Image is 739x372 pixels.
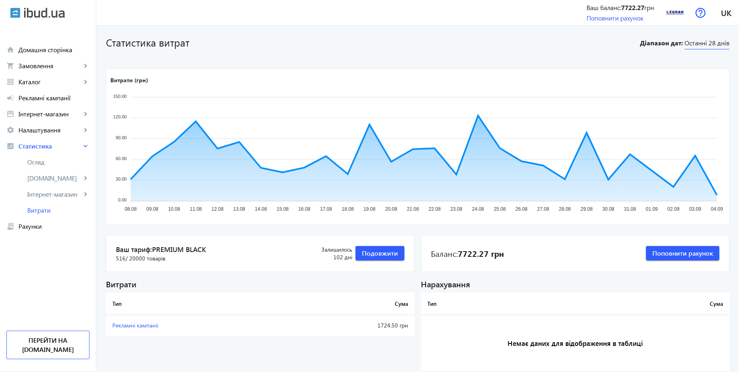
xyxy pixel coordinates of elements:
tspan: 15.08 [276,207,288,212]
mat-icon: keyboard_arrow_right [81,142,89,150]
span: Рекламні кампанії [112,321,158,329]
mat-icon: keyboard_arrow_right [81,62,89,70]
th: Тип [106,293,283,315]
tspan: 01.09 [646,207,658,212]
span: Каталог [18,78,81,86]
tspan: 25.08 [494,207,506,212]
span: Подовжити [362,249,398,258]
a: Перейти на [DOMAIN_NAME] [6,331,89,359]
tspan: 31.08 [624,207,636,212]
div: Нарахування [421,278,729,289]
tspan: 17.08 [320,207,332,212]
h3: Немає даних для відображення в таблиці [421,315,729,372]
span: Залишилось [303,246,352,254]
a: Поповнити рахунок [587,14,644,22]
mat-icon: settings [6,126,14,134]
tspan: 16.08 [298,207,311,212]
span: PREMIUM BLACK [152,245,206,254]
mat-icon: home [6,46,14,54]
tspan: 21.08 [407,207,419,212]
span: Інтернет-магазин [18,110,81,118]
tspan: 20.08 [385,207,397,212]
span: Витрати [27,206,89,214]
tspan: 60.00 [116,156,127,161]
th: Тип [421,293,562,315]
span: Останні 28 днів [684,39,729,49]
span: [DOMAIN_NAME] [27,174,81,182]
tspan: 23.08 [450,207,462,212]
tspan: 24.08 [472,207,484,212]
mat-icon: storefront [6,110,14,118]
tspan: 30.00 [116,177,127,182]
td: 1724.50 грн [283,315,414,336]
span: Домашня сторінка [18,46,89,54]
mat-icon: shopping_cart [6,62,14,70]
span: Ваш тариф: [116,245,303,254]
div: Ваш баланс: грн [587,3,654,12]
tspan: 28.08 [559,207,571,212]
span: Інтернет-магазин [27,190,81,198]
th: Сума [562,293,729,315]
mat-icon: grid_view [6,78,14,86]
mat-icon: keyboard_arrow_right [81,190,89,198]
b: 7722.27 [621,3,644,12]
mat-icon: keyboard_arrow_right [81,126,89,134]
tspan: 29.08 [581,207,593,212]
mat-icon: keyboard_arrow_right [81,110,89,118]
mat-icon: keyboard_arrow_right [81,174,89,182]
tspan: 12.08 [211,207,223,212]
tspan: 26.08 [516,207,528,212]
tspan: 90.00 [116,135,127,140]
button: Поповнити рахунок [646,246,719,260]
h1: Статистика витрат [106,35,635,49]
button: Подовжити [355,246,404,260]
text: Витрати (грн) [110,76,148,84]
span: 516 [116,254,165,262]
span: Замовлення [18,62,81,70]
tspan: 0.00 [118,197,126,202]
mat-icon: receipt_long [6,222,14,230]
div: Баланс: [431,248,504,259]
tspan: 19.08 [363,207,376,212]
mat-icon: analytics [6,142,14,150]
span: Налаштування [18,126,81,134]
span: uk [721,8,731,18]
span: Статистика [18,142,81,150]
mat-icon: keyboard_arrow_right [81,78,89,86]
tspan: 22.08 [428,207,441,212]
tspan: 09.08 [146,207,158,212]
img: ibud.svg [10,8,20,18]
tspan: 18.08 [342,207,354,212]
tspan: 120.00 [113,115,127,120]
span: Рахунки [18,222,89,230]
mat-icon: campaign [6,94,14,102]
tspan: 04.09 [711,207,723,212]
div: 102 дні [303,246,352,261]
span: Рекламні кампанії [18,94,89,102]
tspan: 14.08 [255,207,267,212]
div: Витрати [106,278,414,289]
span: / 20000 товарів [126,254,165,262]
img: ibud_text.svg [24,8,65,18]
tspan: 08.08 [125,207,137,212]
b: Діапазон дат: [639,39,683,47]
span: Огляд [27,158,89,166]
tspan: 13.08 [233,207,245,212]
tspan: 02.09 [668,207,680,212]
tspan: 30.08 [602,207,614,212]
tspan: 10.08 [168,207,180,212]
b: 7722.27 грн [458,248,504,259]
tspan: 11.08 [190,207,202,212]
tspan: 150.00 [113,94,127,99]
img: help.svg [695,8,706,18]
span: Поповнити рахунок [652,249,713,258]
tspan: 27.08 [537,207,549,212]
img: 5f89c760d28934861-16028649921-legran-logo.png [666,4,684,22]
th: Сума [283,293,414,315]
tspan: 03.09 [689,207,701,212]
